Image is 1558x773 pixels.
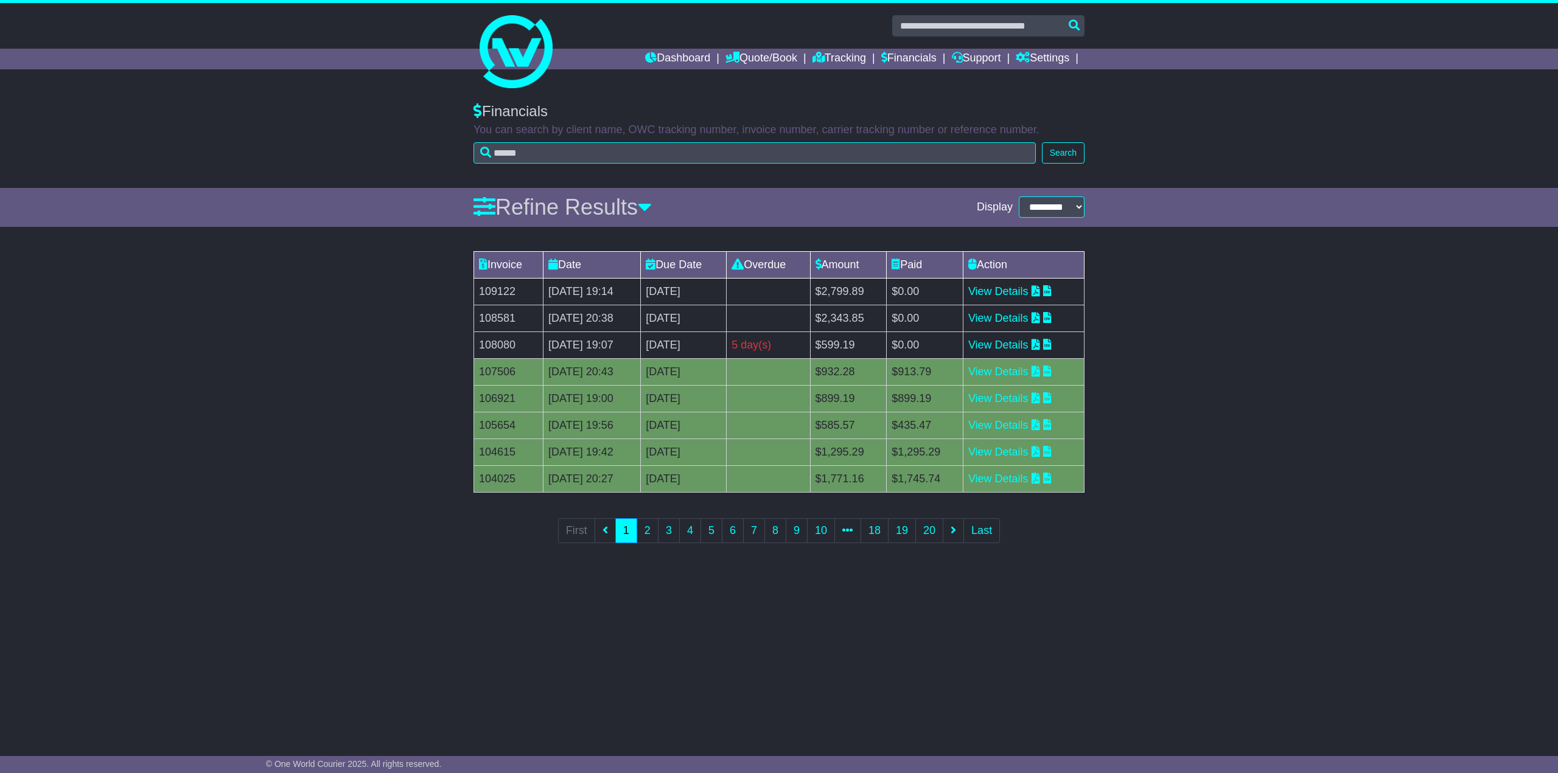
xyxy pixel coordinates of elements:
button: Search [1042,142,1085,164]
a: 3 [658,518,680,543]
td: [DATE] 19:14 [543,278,640,305]
td: $0.00 [887,305,963,331]
td: [DATE] 20:38 [543,305,640,331]
td: [DATE] 20:43 [543,358,640,385]
p: You can search by client name, OWC tracking number, invoice number, carrier tracking number or re... [473,123,1085,137]
td: $1,295.29 [810,438,887,465]
a: 8 [764,518,786,543]
td: 107506 [474,358,543,385]
a: 5 [700,518,722,543]
a: Dashboard [645,49,710,69]
td: Due Date [641,251,727,278]
td: [DATE] [641,438,727,465]
td: 108080 [474,331,543,358]
td: $932.28 [810,358,887,385]
a: 19 [888,518,916,543]
a: 20 [915,518,943,543]
a: 18 [861,518,889,543]
a: View Details [968,446,1029,458]
a: View Details [968,285,1029,297]
a: Settings [1016,49,1069,69]
td: [DATE] [641,412,727,438]
td: 106921 [474,385,543,412]
td: [DATE] 19:56 [543,412,640,438]
td: $1,771.16 [810,465,887,492]
a: Quote/Book [725,49,797,69]
td: [DATE] 19:42 [543,438,640,465]
td: Amount [810,251,887,278]
td: 109122 [474,278,543,305]
td: $2,343.85 [810,305,887,331]
td: [DATE] 19:00 [543,385,640,412]
td: Invoice [474,251,543,278]
td: [DATE] 19:07 [543,331,640,358]
a: Tracking [812,49,866,69]
a: 4 [679,518,701,543]
td: $599.19 [810,331,887,358]
td: 105654 [474,412,543,438]
a: 9 [786,518,808,543]
td: $899.19 [810,385,887,412]
td: $0.00 [887,278,963,305]
td: $585.57 [810,412,887,438]
a: Refine Results [473,195,652,220]
a: 7 [743,518,765,543]
a: Last [963,518,1000,543]
a: View Details [968,366,1029,378]
div: Financials [473,103,1085,120]
td: [DATE] [641,278,727,305]
a: 6 [722,518,744,543]
td: $899.19 [887,385,963,412]
a: Financials [881,49,937,69]
td: Paid [887,251,963,278]
td: 104615 [474,438,543,465]
span: © One World Courier 2025. All rights reserved. [266,759,442,769]
td: $1,745.74 [887,465,963,492]
td: [DATE] [641,465,727,492]
td: [DATE] [641,358,727,385]
td: Date [543,251,640,278]
td: [DATE] [641,331,727,358]
a: 1 [615,518,637,543]
td: $913.79 [887,358,963,385]
a: View Details [968,312,1029,324]
td: Action [963,251,1084,278]
td: 104025 [474,465,543,492]
a: View Details [968,339,1029,351]
td: [DATE] 20:27 [543,465,640,492]
span: Display [977,201,1013,214]
td: $2,799.89 [810,278,887,305]
a: View Details [968,419,1029,431]
td: $435.47 [887,412,963,438]
td: Overdue [727,251,810,278]
a: Support [952,49,1001,69]
td: 108581 [474,305,543,331]
a: 2 [637,518,658,543]
td: [DATE] [641,385,727,412]
div: 5 day(s) [732,337,805,353]
a: View Details [968,392,1029,404]
td: $1,295.29 [887,438,963,465]
a: 10 [807,518,835,543]
td: [DATE] [641,305,727,331]
td: $0.00 [887,331,963,358]
a: View Details [968,473,1029,485]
